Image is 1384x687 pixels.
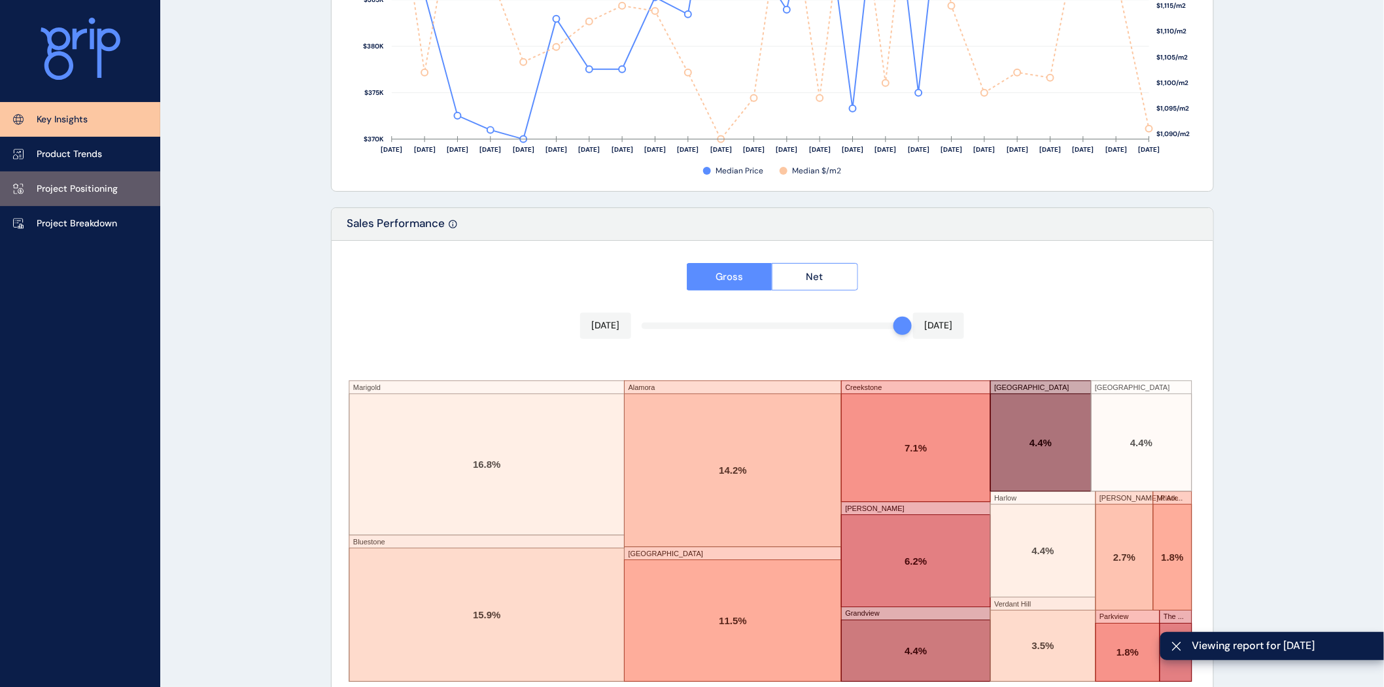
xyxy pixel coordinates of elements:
[1157,130,1190,139] text: $1,090/m2
[793,166,842,177] span: Median $/m2
[772,263,858,291] button: Net
[1192,639,1374,653] span: Viewing report for [DATE]
[1157,27,1187,36] text: $1,110/m2
[716,166,764,177] span: Median Price
[37,183,118,196] p: Project Positioning
[37,148,102,161] p: Product Trends
[37,113,88,126] p: Key Insights
[1157,2,1186,10] text: $1,115/m2
[1157,79,1189,88] text: $1,100/m2
[1157,54,1188,62] text: $1,105/m2
[1157,105,1190,113] text: $1,095/m2
[687,263,772,291] button: Gross
[716,270,743,283] span: Gross
[591,319,619,332] p: [DATE]
[806,270,823,283] span: Net
[347,216,445,240] p: Sales Performance
[925,319,953,332] p: [DATE]
[37,217,117,230] p: Project Breakdown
